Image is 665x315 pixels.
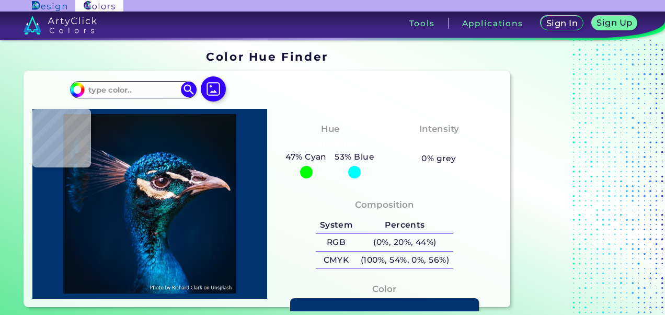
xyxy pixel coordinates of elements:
h4: Hue [321,121,339,137]
img: img_pavlin.jpg [38,114,262,294]
h4: Color [372,282,396,297]
h3: Cyan-Blue [301,138,360,151]
h5: 53% Blue [331,150,379,164]
img: ArtyClick Design logo [32,1,67,11]
img: logo_artyclick_colors_white.svg [24,16,97,35]
a: Sign In [543,17,581,30]
h5: 0% grey [421,152,456,165]
img: icon picture [201,76,226,102]
h5: 47% Cyan [281,150,330,164]
h5: CMYK [316,252,357,269]
h3: Applications [462,19,523,27]
h4: Intensity [419,121,459,137]
iframe: Advertisement [514,47,645,311]
h5: Sign In [548,19,576,27]
h3: Tools [409,19,435,27]
h4: Composition [355,197,414,212]
h5: Percents [357,217,453,234]
img: icon search [181,82,197,97]
input: type color.. [85,83,182,97]
h5: RGB [316,234,357,251]
h5: Sign Up [599,19,631,27]
a: Sign Up [594,17,635,30]
h1: Color Hue Finder [206,49,328,64]
h5: System [316,217,357,234]
h5: (100%, 54%, 0%, 56%) [357,252,453,269]
h3: Vibrant [416,138,462,151]
h5: (0%, 20%, 44%) [357,234,453,251]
